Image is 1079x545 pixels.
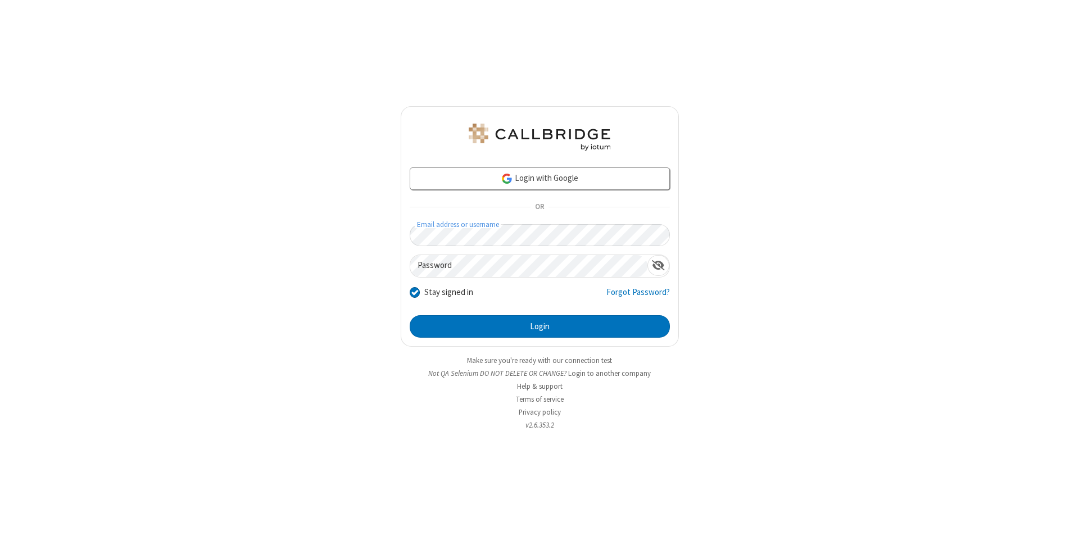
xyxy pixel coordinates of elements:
div: Show password [647,255,669,276]
a: Terms of service [516,394,564,404]
a: Make sure you're ready with our connection test [467,356,612,365]
a: Forgot Password? [606,286,670,307]
li: v2.6.353.2 [401,420,679,430]
span: OR [531,199,548,215]
a: Privacy policy [519,407,561,417]
li: Not QA Selenium DO NOT DELETE OR CHANGE? [401,368,679,379]
input: Email address or username [410,224,670,246]
label: Stay signed in [424,286,473,299]
button: Login [410,315,670,338]
a: Help & support [517,381,563,391]
input: Password [410,255,647,277]
a: Login with Google [410,167,670,190]
img: google-icon.png [501,172,513,185]
img: QA Selenium DO NOT DELETE OR CHANGE [466,124,613,151]
button: Login to another company [568,368,651,379]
